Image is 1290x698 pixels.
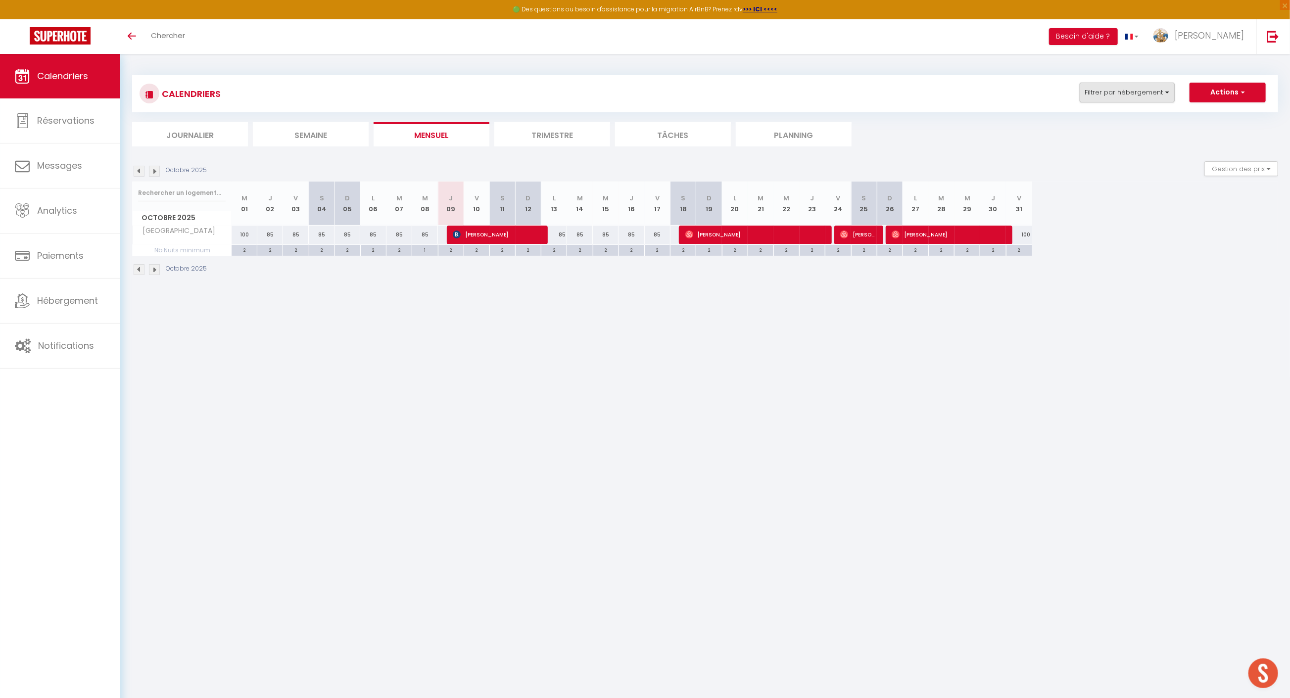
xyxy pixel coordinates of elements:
[670,182,696,226] th: 18
[494,122,610,146] li: Trimestre
[991,193,995,203] abbr: J
[345,193,350,203] abbr: D
[133,211,231,225] span: Octobre 2025
[645,226,670,244] div: 85
[800,182,825,226] th: 23
[283,245,308,254] div: 2
[438,245,464,254] div: 2
[811,193,814,203] abbr: J
[412,245,437,254] div: 1
[541,245,567,254] div: 2
[593,182,619,226] th: 15
[257,182,283,226] th: 02
[736,122,852,146] li: Planning
[37,249,84,262] span: Paiements
[37,70,88,82] span: Calendriers
[980,245,1005,254] div: 2
[629,193,633,203] abbr: J
[309,182,334,226] th: 04
[1049,28,1118,45] button: Besoin d'aide ?
[1190,83,1266,102] button: Actions
[603,193,609,203] abbr: M
[360,182,386,226] th: 06
[232,226,257,244] div: 100
[685,225,822,244] span: [PERSON_NAME]
[914,193,917,203] abbr: L
[449,193,453,203] abbr: J
[500,193,505,203] abbr: S
[283,226,309,244] div: 85
[862,193,866,203] abbr: S
[619,245,644,254] div: 2
[696,182,722,226] th: 19
[489,182,515,226] th: 11
[257,245,283,254] div: 2
[567,226,593,244] div: 85
[516,245,541,254] div: 2
[151,30,185,41] span: Chercher
[1017,193,1021,203] abbr: V
[1267,30,1279,43] img: logout
[1153,28,1168,43] img: ...
[133,245,231,256] span: Nb Nuits minimum
[268,193,272,203] abbr: J
[877,245,903,254] div: 2
[707,193,712,203] abbr: D
[134,226,218,236] span: [GEOGRAPHIC_DATA]
[903,245,928,254] div: 2
[743,5,777,13] a: >>> ICI <<<<
[453,225,538,244] span: [PERSON_NAME]
[1248,658,1278,688] div: Ouvrir le chat
[892,225,1003,244] span: [PERSON_NAME]
[645,182,670,226] th: 17
[773,182,799,226] th: 22
[490,245,515,254] div: 2
[619,182,644,226] th: 16
[877,182,903,226] th: 26
[143,19,192,54] a: Chercher
[361,245,386,254] div: 2
[438,182,464,226] th: 09
[840,225,874,244] span: [PERSON_NAME]
[1204,161,1278,176] button: Gestion des prix
[372,193,375,203] abbr: L
[593,245,619,254] div: 2
[293,193,298,203] abbr: V
[334,226,360,244] div: 85
[567,182,593,226] th: 14
[774,245,799,254] div: 2
[955,182,980,226] th: 29
[283,182,309,226] th: 03
[396,193,402,203] abbr: M
[464,182,489,226] th: 10
[232,182,257,226] th: 01
[567,245,592,254] div: 2
[309,245,334,254] div: 2
[800,245,825,254] div: 2
[929,245,954,254] div: 2
[852,245,877,254] div: 2
[619,226,644,244] div: 85
[360,226,386,244] div: 85
[334,182,360,226] th: 05
[722,245,748,254] div: 2
[166,264,207,274] p: Octobre 2025
[655,193,660,203] abbr: V
[722,182,748,226] th: 20
[939,193,945,203] abbr: M
[166,166,207,175] p: Octobre 2025
[335,245,360,254] div: 2
[30,27,91,45] img: Super Booking
[386,226,412,244] div: 85
[825,245,851,254] div: 2
[851,182,877,226] th: 25
[836,193,840,203] abbr: V
[929,182,955,226] th: 28
[955,245,980,254] div: 2
[1006,245,1032,254] div: 2
[980,182,1006,226] th: 30
[1080,83,1175,102] button: Filtrer par hébergement
[475,193,479,203] abbr: V
[386,245,412,254] div: 2
[526,193,531,203] abbr: D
